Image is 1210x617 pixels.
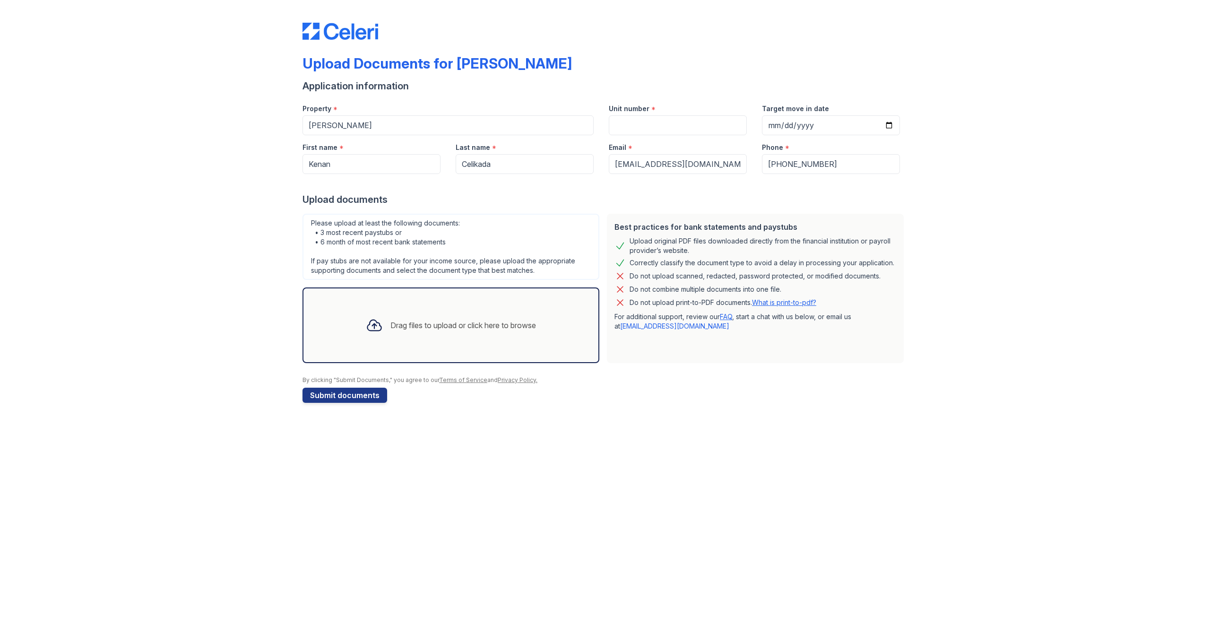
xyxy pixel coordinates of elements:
[614,221,896,233] div: Best practices for bank statements and paystubs
[630,257,894,269] div: Correctly classify the document type to avoid a delay in processing your application.
[498,376,537,383] a: Privacy Policy.
[302,214,599,280] div: Please upload at least the following documents: • 3 most recent paystubs or • 6 month of most rec...
[302,193,907,206] div: Upload documents
[752,298,816,306] a: What is print-to-pdf?
[302,143,337,152] label: First name
[456,143,490,152] label: Last name
[614,312,896,331] p: For additional support, review our , start a chat with us below, or email us at
[302,23,378,40] img: CE_Logo_Blue-a8612792a0a2168367f1c8372b55b34899dd931a85d93a1a3d3e32e68fde9ad4.png
[302,388,387,403] button: Submit documents
[390,320,536,331] div: Drag files to upload or click here to browse
[609,104,649,113] label: Unit number
[762,104,829,113] label: Target move in date
[302,55,572,72] div: Upload Documents for [PERSON_NAME]
[609,143,626,152] label: Email
[630,298,816,307] p: Do not upload print-to-PDF documents.
[302,104,331,113] label: Property
[302,79,907,93] div: Application information
[630,270,881,282] div: Do not upload scanned, redacted, password protected, or modified documents.
[720,313,732,321] a: FAQ
[762,143,783,152] label: Phone
[630,236,896,255] div: Upload original PDF files downloaded directly from the financial institution or payroll provider’...
[302,376,907,384] div: By clicking "Submit Documents," you agree to our and
[620,322,729,330] a: [EMAIL_ADDRESS][DOMAIN_NAME]
[439,376,487,383] a: Terms of Service
[630,284,781,295] div: Do not combine multiple documents into one file.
